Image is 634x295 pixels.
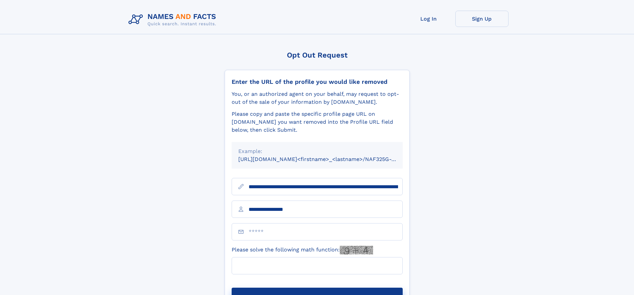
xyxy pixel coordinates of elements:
a: Log In [402,11,455,27]
img: Logo Names and Facts [126,11,222,29]
div: You, or an authorized agent on your behalf, may request to opt-out of the sale of your informatio... [232,90,403,106]
div: Please copy and paste the specific profile page URL on [DOMAIN_NAME] you want removed into the Pr... [232,110,403,134]
small: [URL][DOMAIN_NAME]<firstname>_<lastname>/NAF325G-xxxxxxxx [238,156,415,162]
label: Please solve the following math function: [232,246,373,254]
div: Enter the URL of the profile you would like removed [232,78,403,85]
div: Opt Out Request [225,51,410,59]
a: Sign Up [455,11,509,27]
div: Example: [238,147,396,155]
